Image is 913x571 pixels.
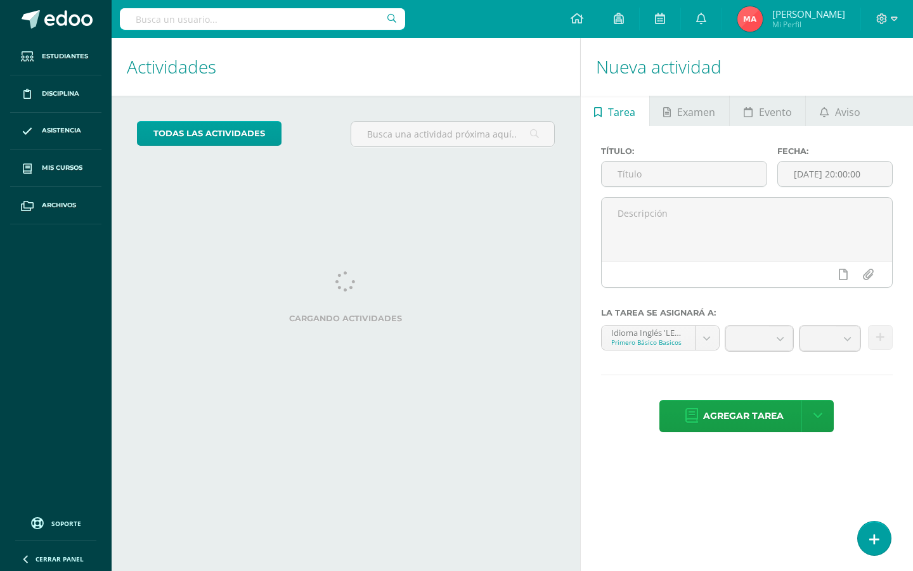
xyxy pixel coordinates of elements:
[835,97,860,127] span: Aviso
[806,96,874,126] a: Aviso
[351,122,554,146] input: Busca una actividad próxima aquí...
[596,38,898,96] h1: Nueva actividad
[127,38,565,96] h1: Actividades
[601,308,893,318] label: La tarea se asignará a:
[650,96,729,126] a: Examen
[10,113,101,150] a: Asistencia
[10,150,101,187] a: Mis cursos
[602,326,719,350] a: Idioma Inglés 'LEVEL 3'Primero Básico Basicos
[778,162,892,186] input: Fecha de entrega
[737,6,763,32] img: 12ecad56ef4e52117aff8f81ddb9cf7f.png
[137,121,282,146] a: todas las Actividades
[36,555,84,563] span: Cerrar panel
[611,326,685,338] div: Idioma Inglés 'LEVEL 3'
[602,162,767,186] input: Título
[42,51,88,61] span: Estudiantes
[677,97,715,127] span: Examen
[137,314,555,323] label: Cargando actividades
[772,19,845,30] span: Mi Perfil
[772,8,845,20] span: [PERSON_NAME]
[42,125,81,136] span: Asistencia
[42,200,76,210] span: Archivos
[10,75,101,113] a: Disciplina
[10,187,101,224] a: Archivos
[51,519,81,528] span: Soporte
[703,401,784,432] span: Agregar tarea
[759,97,792,127] span: Evento
[120,8,405,30] input: Busca un usuario...
[608,97,635,127] span: Tarea
[601,146,767,156] label: Título:
[730,96,805,126] a: Evento
[611,338,685,347] div: Primero Básico Basicos
[42,89,79,99] span: Disciplina
[581,96,649,126] a: Tarea
[15,514,96,531] a: Soporte
[777,146,893,156] label: Fecha:
[10,38,101,75] a: Estudiantes
[42,163,82,173] span: Mis cursos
